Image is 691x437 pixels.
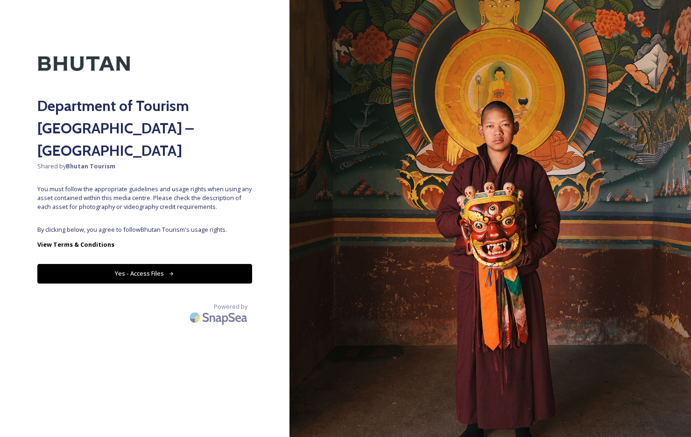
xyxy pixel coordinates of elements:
span: Shared by [37,162,252,171]
img: Kingdom-of-Bhutan-Logo.png [37,37,131,90]
strong: Bhutan Tourism [66,162,115,170]
h2: Department of Tourism [GEOGRAPHIC_DATA] – [GEOGRAPHIC_DATA] [37,95,252,162]
a: View Terms & Conditions [37,239,252,250]
span: By clicking below, you agree to follow Bhutan Tourism 's usage rights. [37,225,252,234]
strong: View Terms & Conditions [37,240,114,249]
span: You must follow the appropriate guidelines and usage rights when using any asset contained within... [37,185,252,212]
span: Powered by [214,302,247,311]
button: Yes - Access Files [37,264,252,283]
img: SnapSea Logo [187,306,252,328]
